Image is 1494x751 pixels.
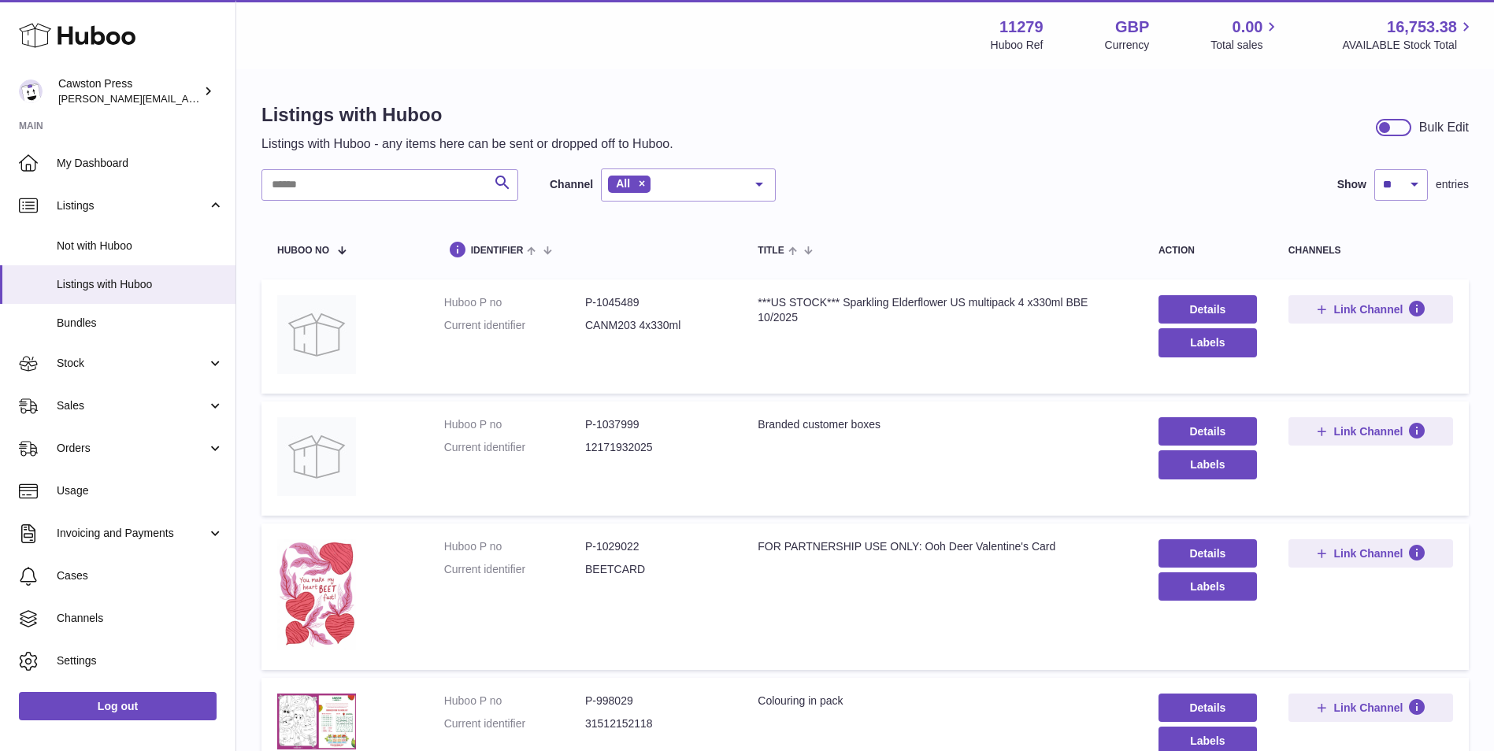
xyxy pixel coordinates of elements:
[616,177,630,190] span: All
[57,239,224,253] span: Not with Huboo
[57,316,224,331] span: Bundles
[261,102,673,128] h1: Listings with Huboo
[444,539,585,554] dt: Huboo P no
[758,246,784,256] span: title
[19,80,43,103] img: thomas.carson@cawstonpress.com
[57,398,207,413] span: Sales
[1288,246,1453,256] div: channels
[57,568,224,583] span: Cases
[550,177,593,192] label: Channel
[758,295,1127,325] div: ***US STOCK*** Sparkling Elderflower US multipack 4 x330ml BBE 10/2025
[999,17,1044,38] strong: 11279
[1333,302,1403,316] span: Link Channel
[585,694,726,708] dd: P-998029
[444,440,585,455] dt: Current identifier
[57,156,224,171] span: My Dashboard
[758,694,1127,708] div: Colouring in pack
[585,295,726,310] dd: P-1045489
[1158,295,1257,324] a: Details
[444,417,585,432] dt: Huboo P no
[1158,328,1257,357] button: Labels
[1210,38,1281,53] span: Total sales
[471,246,524,256] span: identifier
[1158,450,1257,479] button: Labels
[1158,539,1257,568] a: Details
[585,539,726,554] dd: P-1029022
[277,295,356,374] img: ***US STOCK*** Sparkling Elderflower US multipack 4 x330ml BBE 10/2025
[277,417,356,496] img: Branded customer boxes
[444,295,585,310] dt: Huboo P no
[585,562,726,577] dd: BEETCARD
[1436,177,1469,192] span: entries
[277,539,356,650] img: FOR PARTNERSHIP USE ONLY: Ooh Deer Valentine's Card
[1333,701,1403,715] span: Link Channel
[1158,246,1257,256] div: action
[277,694,356,750] img: Colouring in pack
[1337,177,1366,192] label: Show
[1387,17,1457,38] span: 16,753.38
[57,653,224,668] span: Settings
[1342,38,1475,53] span: AVAILABLE Stock Total
[261,135,673,153] p: Listings with Huboo - any items here can be sent or dropped off to Huboo.
[1419,119,1469,136] div: Bulk Edit
[57,611,224,626] span: Channels
[1115,17,1149,38] strong: GBP
[277,246,329,256] span: Huboo no
[57,198,207,213] span: Listings
[991,38,1044,53] div: Huboo Ref
[57,526,207,541] span: Invoicing and Payments
[58,76,200,106] div: Cawston Press
[1105,38,1150,53] div: Currency
[444,716,585,731] dt: Current identifier
[1342,17,1475,53] a: 16,753.38 AVAILABLE Stock Total
[19,692,217,720] a: Log out
[1158,572,1257,601] button: Labels
[585,318,726,333] dd: CANM203 4x330ml
[444,562,585,577] dt: Current identifier
[1288,417,1453,446] button: Link Channel
[1288,539,1453,568] button: Link Channel
[1333,424,1403,438] span: Link Channel
[57,483,224,498] span: Usage
[758,539,1127,554] div: FOR PARTNERSHIP USE ONLY: Ooh Deer Valentine's Card
[585,440,726,455] dd: 12171932025
[57,441,207,456] span: Orders
[444,694,585,708] dt: Huboo P no
[585,716,726,731] dd: 31512152118
[585,417,726,432] dd: P-1037999
[444,318,585,333] dt: Current identifier
[1288,694,1453,722] button: Link Channel
[58,92,400,105] span: [PERSON_NAME][EMAIL_ADDRESS][PERSON_NAME][DOMAIN_NAME]
[1333,546,1403,560] span: Link Channel
[1288,295,1453,324] button: Link Channel
[1210,17,1281,53] a: 0.00 Total sales
[758,417,1127,432] div: Branded customer boxes
[1233,17,1263,38] span: 0.00
[1158,694,1257,722] a: Details
[1158,417,1257,446] a: Details
[57,277,224,292] span: Listings with Huboo
[57,356,207,371] span: Stock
